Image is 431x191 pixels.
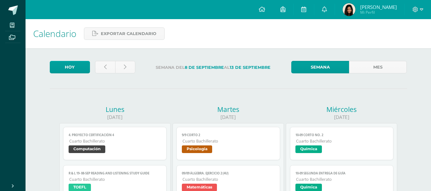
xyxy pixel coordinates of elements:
div: [DATE] [173,114,284,121]
label: Semana del al [140,61,286,74]
a: Hoy [50,61,90,73]
a: Exportar calendario [84,27,165,40]
span: 09/09 ÁLGEBRA. Ejercicio 2 (4U) [182,171,275,175]
div: Miércoles [286,105,397,114]
span: Exportar calendario [101,28,156,40]
span: Cuarto Bachillerato [182,177,275,182]
span: 10-09 SEGUNDA ENTREGA DE GUÍA [295,171,388,175]
div: [DATE] [59,114,171,121]
a: 10-09 CORTO No. 2Cuarto BachilleratoQuímica [290,127,394,160]
span: Mi Perfil [360,10,397,15]
span: Cuarto Bachillerato [296,138,388,144]
div: Martes [173,105,284,114]
span: Cuarto Bachillerato [182,138,275,144]
span: 4. Proyecto Certificación 4 [69,133,161,137]
span: Psicología [182,145,212,153]
span: Cuarto Bachillerato [69,138,161,144]
a: Mes [349,61,407,73]
span: Calendario [33,27,76,40]
strong: 8 de Septiembre [185,65,224,70]
span: R & L 19- 08-sep Reading and Listening Study Guide [69,171,161,175]
a: 9/9 Corto 2Cuarto BachilleratoPsicología [176,127,280,160]
img: b3a8aefbe2e94f7df0e575cc79ce3014.png [343,3,355,16]
span: Química [295,145,322,153]
span: 10-09 CORTO No. 2 [295,133,388,137]
a: Semana [291,61,349,73]
span: Cuarto Bachillerato [296,177,388,182]
span: [PERSON_NAME] [360,4,397,10]
div: [DATE] [286,114,397,121]
a: 4. Proyecto Certificación 4Cuarto BachilleratoComputación [63,127,167,160]
div: Lunes [59,105,171,114]
span: Cuarto Bachillerato [69,177,161,182]
strong: 13 de Septiembre [230,65,271,70]
span: Computación [69,145,105,153]
span: 9/9 Corto 2 [182,133,275,137]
